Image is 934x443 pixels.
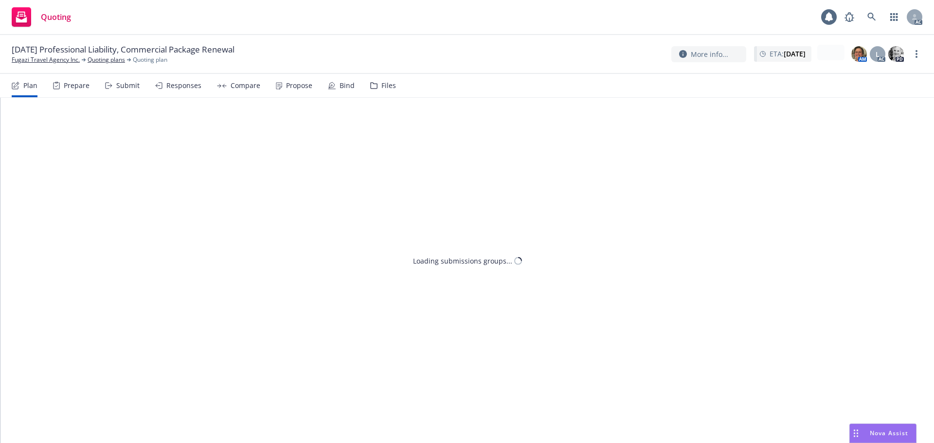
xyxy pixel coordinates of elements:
span: More info... [691,49,728,59]
div: Prepare [64,82,90,89]
a: Quoting plans [88,55,125,64]
div: Bind [340,82,355,89]
div: Propose [286,82,312,89]
div: Submit [116,82,140,89]
div: Drag to move [850,424,862,443]
a: Switch app [884,7,904,27]
button: Nova Assist [849,424,916,443]
strong: [DATE] [784,49,806,58]
img: photo [888,46,904,62]
span: [DATE] Professional Liability, Commercial Package Renewal [12,44,234,55]
a: Quoting [8,3,75,31]
div: Plan [23,82,37,89]
img: photo [851,46,867,62]
div: Loading submissions groups... [413,256,512,266]
div: Compare [231,82,260,89]
a: Report a Bug [840,7,859,27]
button: More info... [671,46,746,62]
span: ETA : [770,49,806,59]
a: Search [862,7,881,27]
span: Quoting [41,13,71,21]
a: more [911,48,922,60]
div: Responses [166,82,201,89]
div: Files [381,82,396,89]
a: Fugazi Travel Agency Inc. [12,55,80,64]
span: Quoting plan [133,55,167,64]
span: L [876,49,880,59]
span: Nova Assist [870,429,908,437]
